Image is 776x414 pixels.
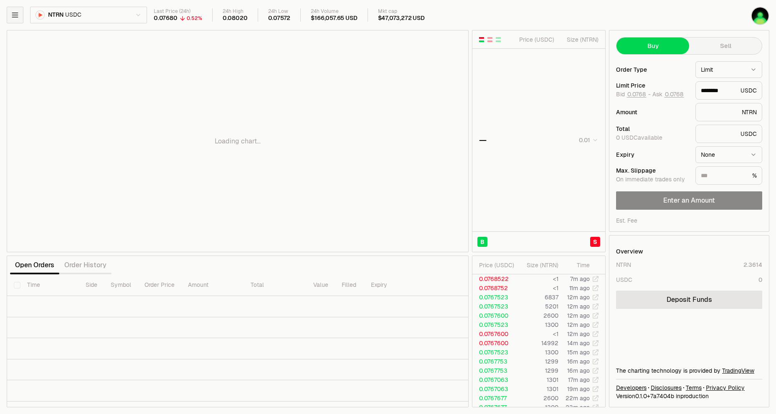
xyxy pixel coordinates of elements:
div: 2.3614 [743,261,762,269]
time: 16m ago [567,367,590,374]
a: TradingView [722,367,754,374]
td: 0.0767677 [472,394,517,403]
div: Size ( NTRN ) [561,35,598,44]
td: 1300 [517,320,559,329]
div: $166,057.65 USD [311,15,357,22]
span: B [480,238,484,246]
th: Order Price [138,274,181,296]
p: Loading chart... [215,136,261,146]
td: 0.0767600 [472,339,517,348]
span: Bid - [616,91,651,98]
td: 1300 [517,403,559,412]
td: 14992 [517,339,559,348]
time: 12m ago [567,312,590,319]
span: Ask [652,91,684,98]
div: 0.52% [187,15,202,22]
span: 0 USDC available [616,134,662,141]
time: 15m ago [567,349,590,356]
td: 0.0767523 [472,302,517,311]
td: 5201 [517,302,559,311]
div: NTRN [695,103,762,121]
div: 24h Low [268,8,291,15]
a: Terms [686,384,702,392]
th: Expiry [364,274,421,296]
th: Side [79,274,104,296]
td: 0.0767753 [472,366,517,375]
td: 0.0767523 [472,348,517,357]
button: None [695,146,762,163]
th: Amount [181,274,244,296]
a: Deposit Funds [616,291,762,309]
div: On immediate trades only [616,176,689,183]
span: USDC [65,11,81,19]
button: Order History [59,257,112,273]
td: 0.0767753 [472,357,517,366]
button: Show Buy and Sell Orders [478,36,485,43]
span: 7a7404b3f9e615fabd662142e9164420cb24e6ef [650,392,674,400]
button: 0.0768 [664,91,684,98]
td: 0.0768752 [472,284,517,293]
td: 0.0767063 [472,384,517,394]
td: <1 [517,329,559,339]
img: NTRN Logo [36,11,44,19]
a: Disclosures [651,384,682,392]
td: 0.0767677 [472,403,517,412]
button: Buy [616,38,689,54]
button: Limit [695,61,762,78]
a: Developers [616,384,647,392]
time: 22m ago [566,394,590,402]
time: 14m ago [567,339,590,347]
button: Sell [689,38,762,54]
div: NTRN [616,261,631,269]
div: Order Type [616,67,689,73]
div: USDC [695,81,762,100]
div: Size ( NTRN ) [524,261,558,269]
div: Last Price (24h) [154,8,202,15]
a: Privacy Policy [706,384,745,392]
td: 0.0768522 [472,274,517,284]
div: 0.07572 [268,15,291,22]
div: 0 [758,276,762,284]
td: 0.0767600 [472,311,517,320]
button: 0.0768 [626,91,647,98]
div: Price ( USDC ) [517,35,554,44]
div: 0.08020 [223,15,248,22]
div: USDC [695,125,762,143]
div: Mkt cap [378,8,425,15]
td: 1301 [517,375,559,384]
td: 0.0767523 [472,293,517,302]
div: Limit Price [616,83,689,88]
img: Alice [752,8,768,24]
time: 23m ago [566,404,590,411]
td: 1299 [517,366,559,375]
span: S [593,238,597,246]
time: 17m ago [568,376,590,384]
div: $47,073,272 USD [378,15,425,22]
time: 12m ago [567,321,590,329]
div: The charting technology is provided by [616,366,762,375]
div: 24h Volume [311,8,357,15]
td: 6837 [517,293,559,302]
time: 12m ago [567,330,590,338]
time: 7m ago [570,275,590,283]
th: Filled [335,274,364,296]
td: 2600 [517,394,559,403]
td: 0.0767063 [472,375,517,384]
time: 11m ago [569,284,590,292]
time: 12m ago [567,294,590,301]
button: Show Buy Orders Only [495,36,502,43]
div: Version 0.1.0 + in production [616,392,762,400]
div: Est. Fee [616,216,637,225]
td: 1299 [517,357,559,366]
div: Overview [616,247,643,256]
time: 19m ago [567,385,590,393]
div: 0.07680 [154,15,178,22]
div: USDC [616,276,632,284]
td: 0.0767600 [472,329,517,339]
td: 1301 [517,384,559,394]
th: Symbol [104,274,138,296]
button: Open Orders [10,257,59,273]
div: Time [566,261,590,269]
button: Select all [14,282,20,289]
td: 1300 [517,348,559,357]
